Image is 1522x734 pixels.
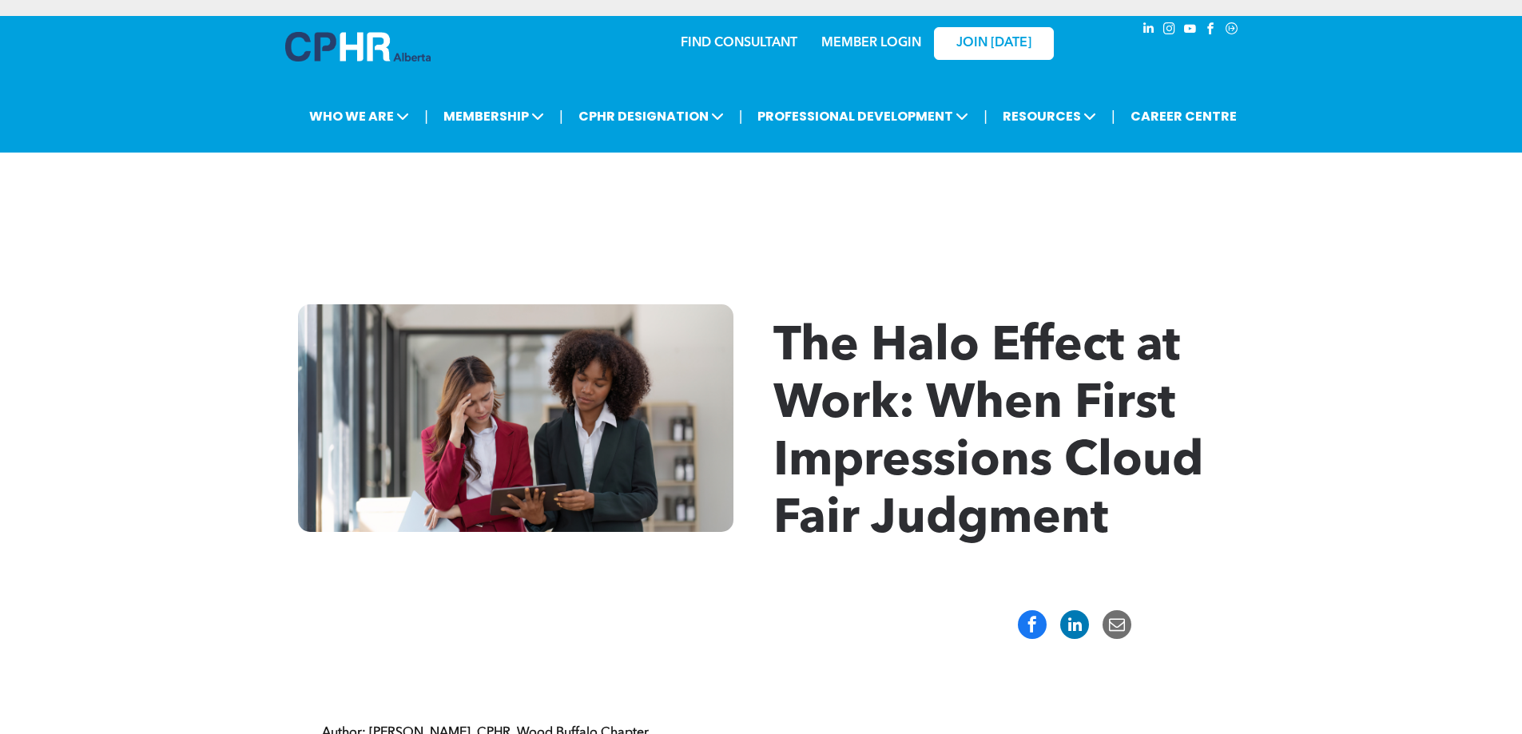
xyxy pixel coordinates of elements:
[956,36,1031,51] span: JOIN [DATE]
[1182,20,1199,42] a: youtube
[1126,101,1242,131] a: CAREER CENTRE
[681,37,797,50] a: FIND CONSULTANT
[304,101,414,131] span: WHO WE ARE
[1111,100,1115,133] li: |
[1223,20,1241,42] a: Social network
[739,100,743,133] li: |
[998,101,1101,131] span: RESOURCES
[1202,20,1220,42] a: facebook
[285,32,431,61] img: A blue and white logo for cp alberta
[934,27,1054,60] a: JOIN [DATE]
[984,100,988,133] li: |
[559,100,563,133] li: |
[439,101,549,131] span: MEMBERSHIP
[1140,20,1158,42] a: linkedin
[424,100,428,133] li: |
[574,101,729,131] span: CPHR DESIGNATION
[773,323,1203,544] span: The Halo Effect at Work: When First Impressions Cloud Fair Judgment
[753,101,973,131] span: PROFESSIONAL DEVELOPMENT
[821,37,921,50] a: MEMBER LOGIN
[1161,20,1178,42] a: instagram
